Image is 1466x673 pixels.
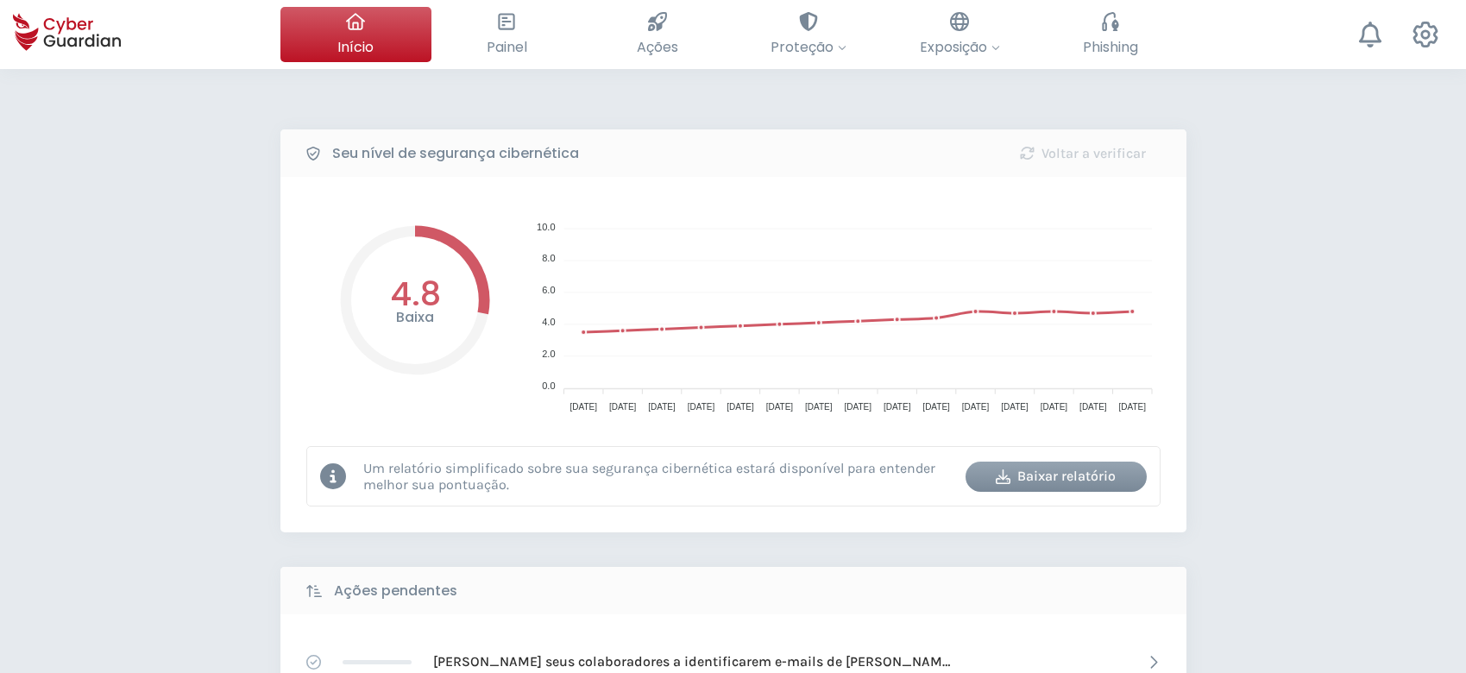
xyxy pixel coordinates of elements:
[687,402,714,412] tspan: [DATE]
[542,253,555,263] tspan: 8.0
[978,466,1134,487] div: Baixar relatório
[765,402,793,412] tspan: [DATE]
[334,581,457,601] b: Ações pendentes
[1035,7,1186,62] button: Phishing
[542,381,555,391] tspan: 0.0
[608,402,636,412] tspan: [DATE]
[992,138,1173,168] button: Voltar a verificar
[431,7,582,62] button: Painel
[1083,36,1138,58] span: Phishing
[805,402,833,412] tspan: [DATE]
[363,460,953,493] p: Um relatório simplificado sobre sua segurança cibernética estará disponível para entender melhor ...
[1040,402,1067,412] tspan: [DATE]
[433,652,951,671] p: [PERSON_NAME] seus colaboradores a identificarem e-mails de [PERSON_NAME]
[771,36,846,58] span: Proteção
[1079,402,1107,412] tspan: [DATE]
[883,402,910,412] tspan: [DATE]
[884,7,1035,62] button: Exposição
[332,143,579,164] b: Seu nível de segurança cibernética
[733,7,884,62] button: Proteção
[542,317,555,327] tspan: 4.0
[920,36,1000,58] span: Exposição
[727,402,754,412] tspan: [DATE]
[337,36,374,58] span: Início
[280,7,431,62] button: Início
[537,222,555,232] tspan: 10.0
[542,285,555,295] tspan: 6.0
[648,402,676,412] tspan: [DATE]
[487,36,527,58] span: Painel
[542,349,555,359] tspan: 2.0
[922,402,950,412] tspan: [DATE]
[1005,143,1161,164] div: Voltar a verificar
[582,7,733,62] button: Ações
[569,402,597,412] tspan: [DATE]
[1001,402,1029,412] tspan: [DATE]
[844,402,871,412] tspan: [DATE]
[1118,402,1146,412] tspan: [DATE]
[961,402,989,412] tspan: [DATE]
[637,36,678,58] span: Ações
[966,462,1147,492] button: Baixar relatório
